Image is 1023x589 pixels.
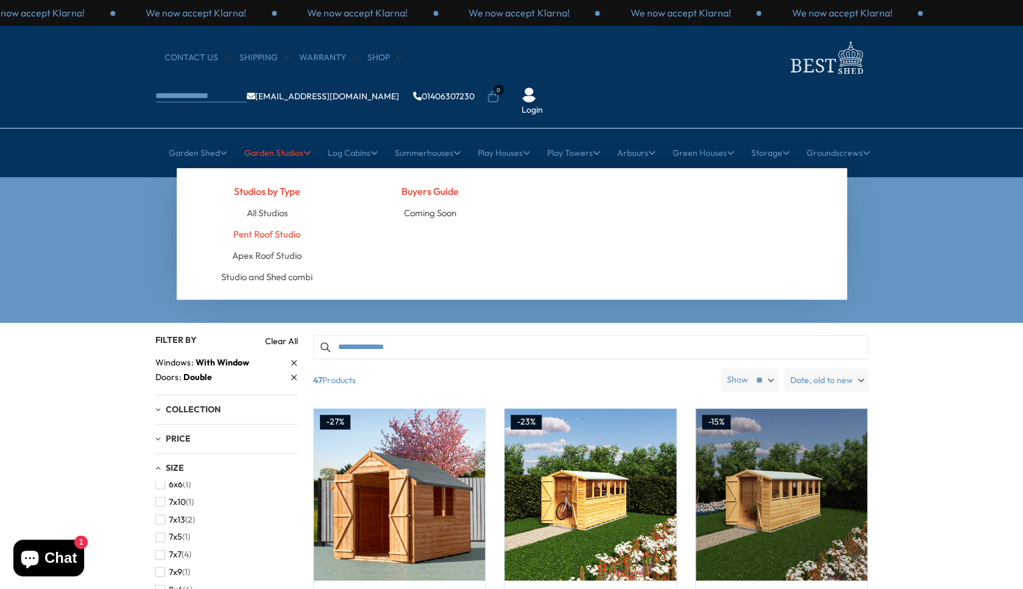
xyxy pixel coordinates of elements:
div: 2 / 3 [600,6,761,19]
a: Play Towers [547,138,600,168]
input: Search products [313,335,868,359]
span: Doors [155,371,183,384]
p: We now accept Klarna! [469,6,569,19]
span: Filter By [155,334,197,345]
span: (1) [182,532,190,542]
span: With Window [196,357,249,368]
img: logo [783,38,868,77]
div: -15% [702,415,731,429]
span: 0 [494,85,504,95]
label: Show [727,374,748,386]
a: Coming Soon [404,202,456,224]
span: Size [166,462,184,473]
a: Shop [367,52,402,64]
h4: Studios by Type [195,180,340,202]
a: Pent Roof Studio [233,224,300,245]
span: Products [308,369,716,392]
a: Studio and Shed combi [221,266,313,287]
b: 47 [313,369,322,392]
div: 3 / 3 [761,6,922,19]
button: 6x6 [155,476,191,493]
span: Price [166,433,191,444]
span: Windows [155,356,196,369]
span: Double [183,372,212,383]
label: Date, old to new [784,369,868,392]
a: Shipping [239,52,290,64]
a: All Studios [247,202,288,224]
inbox-online-store-chat: Shopify online store chat [10,540,88,579]
p: We now accept Klarna! [307,6,408,19]
div: 3 / 3 [277,6,438,19]
p: We now accept Klarna! [630,6,731,19]
button: 7x10 [155,493,194,511]
span: Date, old to new [790,369,853,392]
a: Clear All [265,335,298,347]
button: 7x9 [155,563,190,581]
a: [EMAIL_ADDRESS][DOMAIN_NAME] [247,92,399,101]
button: 7x13 [155,511,195,529]
div: 1 / 3 [438,6,600,19]
button: 7x7 [155,546,191,563]
span: 7x5 [169,532,182,542]
span: (2) [185,515,195,525]
a: Groundscrews [807,138,870,168]
div: 2 / 3 [115,6,277,19]
a: Green Houses [673,138,734,168]
a: Login [522,104,543,116]
div: -23% [511,415,542,429]
a: Garden Shed [169,138,227,168]
h4: Buyers Guide [358,180,503,202]
p: We now accept Klarna! [146,6,246,19]
span: 6x6 [169,479,183,490]
img: Shire Overlap 8x6 Double Door Economy With Window Storage Shed - Best Shed [314,409,486,580]
a: Garden Studios [244,138,311,168]
a: Apex Roof Studio [232,245,302,266]
button: 7x5 [155,528,190,546]
a: Summerhouses [395,138,461,168]
a: Arbours [617,138,656,168]
span: (4) [182,549,191,560]
a: Log Cabins [328,138,378,168]
span: 7x9 [169,567,182,577]
span: Collection [166,404,221,415]
a: Play Houses [478,138,530,168]
img: User Icon [522,88,536,102]
a: Storage [751,138,790,168]
a: 01406307230 [413,92,475,101]
span: 7x7 [169,549,182,560]
span: (1) [182,567,190,577]
span: 7x10 [169,497,186,507]
p: We now accept Klarna! [791,6,892,19]
span: (1) [186,497,194,507]
a: 0 [487,91,499,103]
span: (1) [183,479,191,490]
div: -27% [320,415,350,429]
span: 7x13 [169,515,185,525]
a: Warranty [299,52,358,64]
a: CONTACT US [165,52,230,64]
